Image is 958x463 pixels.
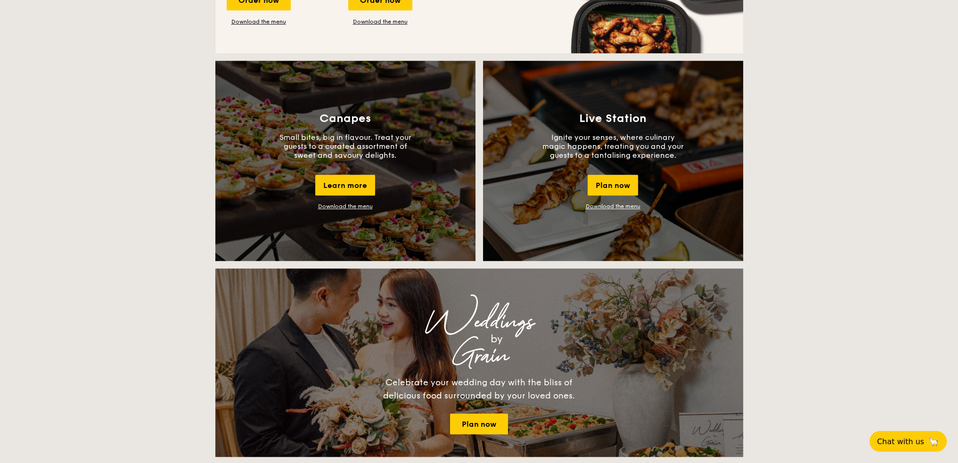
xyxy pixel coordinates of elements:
[542,133,684,160] p: Ignite your senses, where culinary magic happens, treating you and your guests to a tantalising e...
[333,331,660,348] div: by
[877,437,924,446] span: Chat with us
[319,112,371,125] h3: Canapes
[315,175,375,195] div: Learn more
[588,175,638,195] div: Plan now
[318,203,373,210] a: Download the menu
[579,112,647,125] h3: Live Station
[869,431,947,452] button: Chat with us🦙
[275,133,416,160] p: Small bites, big in flavour. Treat your guests to a curated assortment of sweet and savoury delig...
[450,414,508,434] a: Plan now
[586,203,640,210] a: Download the menu
[348,18,412,25] a: Download the menu
[373,376,585,402] div: Celebrate your wedding day with the bliss of delicious food surrounded by your loved ones.
[298,314,660,331] div: Weddings
[928,436,939,447] span: 🦙
[298,348,660,365] div: Grain
[227,18,291,25] a: Download the menu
